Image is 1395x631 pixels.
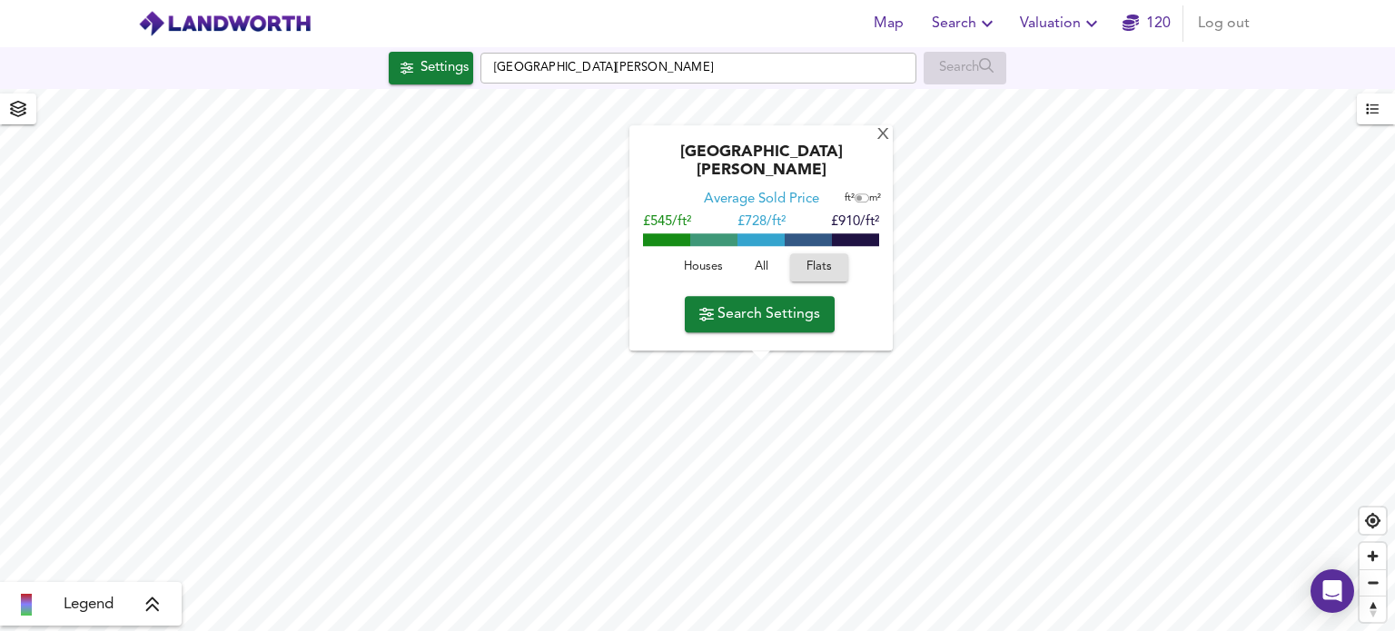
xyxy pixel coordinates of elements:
[932,11,998,36] span: Search
[704,192,819,210] div: Average Sold Price
[737,216,786,230] span: £ 728/ft²
[420,56,469,80] div: Settings
[685,296,835,332] button: Search Settings
[1360,570,1386,596] span: Zoom out
[64,594,114,616] span: Legend
[790,254,848,282] button: Flats
[799,258,839,279] span: Flats
[1191,5,1257,42] button: Log out
[638,144,884,192] div: [GEOGRAPHIC_DATA][PERSON_NAME]
[1360,543,1386,569] button: Zoom in
[876,127,891,144] div: X
[138,10,312,37] img: logo
[732,254,790,282] button: All
[1360,596,1386,622] span: Reset bearing to north
[1123,11,1171,36] a: 120
[1020,11,1103,36] span: Valuation
[1360,508,1386,534] button: Find my location
[1360,596,1386,622] button: Reset bearing to north
[1013,5,1110,42] button: Valuation
[1360,569,1386,596] button: Zoom out
[869,194,881,204] span: m²
[389,52,473,84] button: Settings
[674,254,732,282] button: Houses
[699,301,820,327] span: Search Settings
[1117,5,1175,42] button: 120
[737,258,786,279] span: All
[925,5,1005,42] button: Search
[643,216,691,230] span: £545/ft²
[866,11,910,36] span: Map
[480,53,916,84] input: Enter a location...
[924,52,1006,84] div: Enable a Source before running a Search
[1311,569,1354,613] div: Open Intercom Messenger
[859,5,917,42] button: Map
[845,194,855,204] span: ft²
[831,216,879,230] span: £910/ft²
[1198,11,1250,36] span: Log out
[678,258,727,279] span: Houses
